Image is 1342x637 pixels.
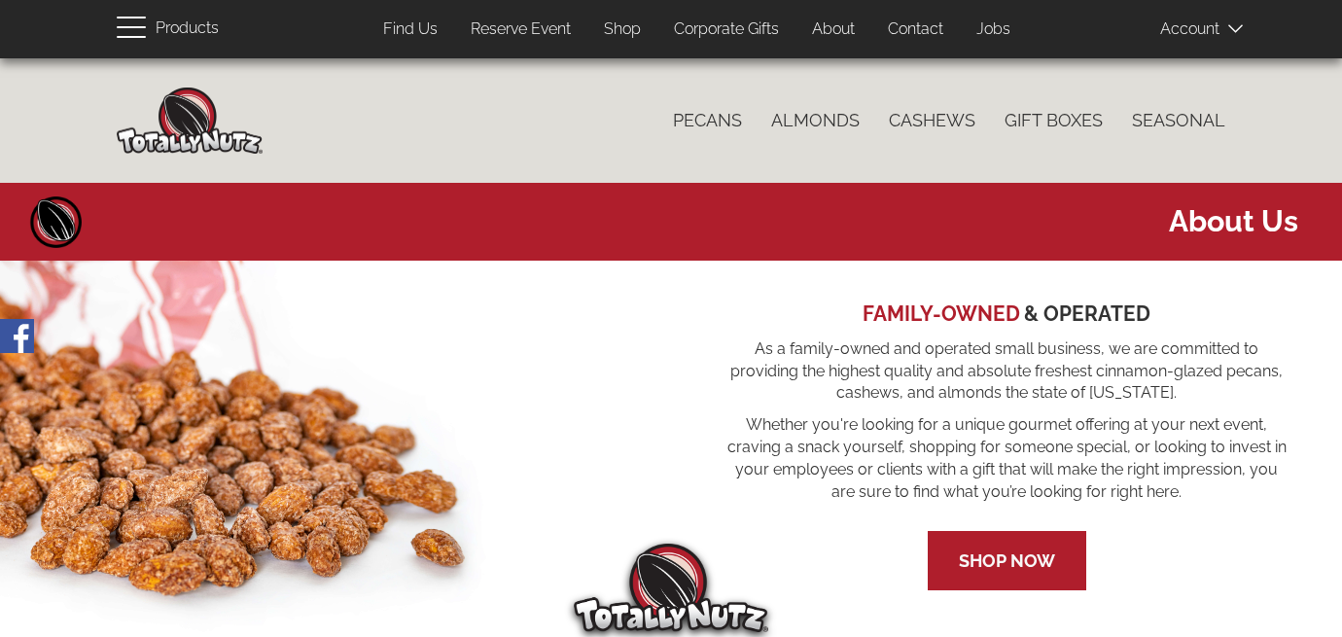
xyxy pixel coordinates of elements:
[369,11,452,49] a: Find Us
[117,88,263,154] img: Home
[1024,301,1150,326] span: & OPERATED
[724,414,1289,503] span: Whether you're looking for a unique gourmet offering at your next event, craving a snack yourself...
[962,11,1025,49] a: Jobs
[574,544,768,632] img: Totally Nutz Logo
[456,11,585,49] a: Reserve Event
[156,15,219,43] span: Products
[659,11,794,49] a: Corporate Gifts
[724,338,1289,406] span: As a family-owned and operated small business, we are committed to providing the highest quality ...
[797,11,869,49] a: About
[873,11,958,49] a: Contact
[863,301,1020,326] span: FAMILY-OWNED
[658,100,757,141] a: Pecans
[959,550,1055,571] a: Shop Now
[1117,100,1240,141] a: Seasonal
[990,100,1117,141] a: Gift Boxes
[589,11,655,49] a: Shop
[757,100,874,141] a: Almonds
[874,100,990,141] a: Cashews
[15,200,1298,242] span: About us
